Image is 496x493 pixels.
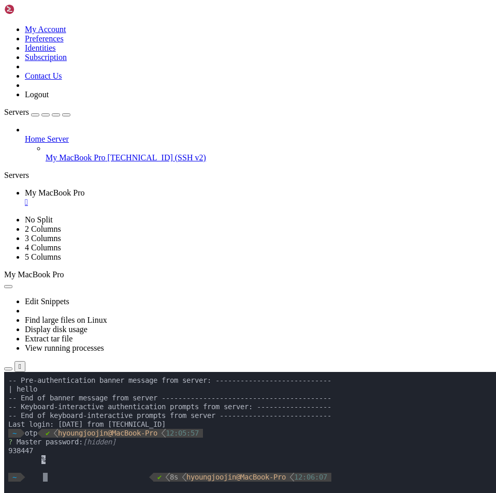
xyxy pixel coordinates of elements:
[25,225,61,233] a: 2 Columns
[4,13,362,22] x-row: | hello
[4,171,492,180] div: Servers
[25,125,492,162] li: Home Server
[25,334,72,343] a: Extract tar file
[25,188,85,197] span: My MacBook Pro
[4,48,362,57] x-row: Last login: [DATE] from [TECHNICAL_ID]
[4,4,362,13] x-row: -- Pre-authentication banner message from server: ----------------------------
[25,198,492,207] a: 
[79,66,112,74] span: [hidden]
[25,25,66,34] a: My Account
[54,57,153,66] span: hyoungjoojin@MacBook-Pro
[25,215,53,224] a: No Split
[25,90,49,99] a: Logout
[4,4,64,14] img: Shellngn
[182,101,282,110] span: hyoungjoojin@MacBook-Pro
[25,325,87,334] a: Display disk usage
[162,101,166,110] span: 
[25,297,69,306] a: Edit Snippets
[4,66,8,74] span: ?
[157,57,162,66] span: 
[4,108,70,116] a: Servers
[4,39,362,48] x-row: -- End of keyboard-interactive prompts from server ---------------------------
[4,22,362,31] x-row: -- End of banner message from server -----------------------------------------
[8,101,12,110] span: ~
[37,83,41,92] span: %
[25,53,67,62] a: Subscription
[25,343,104,352] a: View running processes
[25,243,61,252] a: 4 Columns
[153,101,157,110] span: ✔
[290,101,323,110] span: 12:06:07
[178,101,182,110] span: 
[12,66,79,74] span: Master password:
[4,270,64,279] span: My MacBook Pro
[39,101,43,110] div: (8, 11)
[46,153,106,162] span: My MacBook Pro
[166,101,174,110] span: 8s
[25,316,107,324] a: Find large files on Linux
[17,57,21,65] span: 
[8,57,12,66] span: ~
[25,188,492,207] a: My MacBook Pro
[286,101,290,110] span: 
[46,153,492,162] a: My MacBook Pro [TECHNICAL_ID] (SSH v2)
[33,57,37,65] span: 
[25,71,62,80] a: Contact Us
[50,57,54,66] span: 
[25,234,61,243] a: 3 Columns
[4,57,362,66] x-row: otp
[108,153,206,162] span: [TECHNICAL_ID] (SSH v2)
[4,108,29,116] span: Servers
[25,135,492,144] a: Home Server
[25,135,69,143] span: Home Server
[17,101,21,109] span: 
[4,31,362,39] x-row: -- Keyboard-interactive authentication prompts from server: ------------------
[14,361,25,372] button: 
[41,57,46,66] span: ✔
[162,57,195,66] span: 12:05:57
[25,34,64,43] a: Preferences
[25,43,56,52] a: Identities
[4,74,362,83] x-row: 938447
[145,101,149,109] span: 
[19,363,21,370] div: 
[25,252,61,261] a: 5 Columns
[46,144,492,162] li: My MacBook Pro [TECHNICAL_ID] (SSH v2)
